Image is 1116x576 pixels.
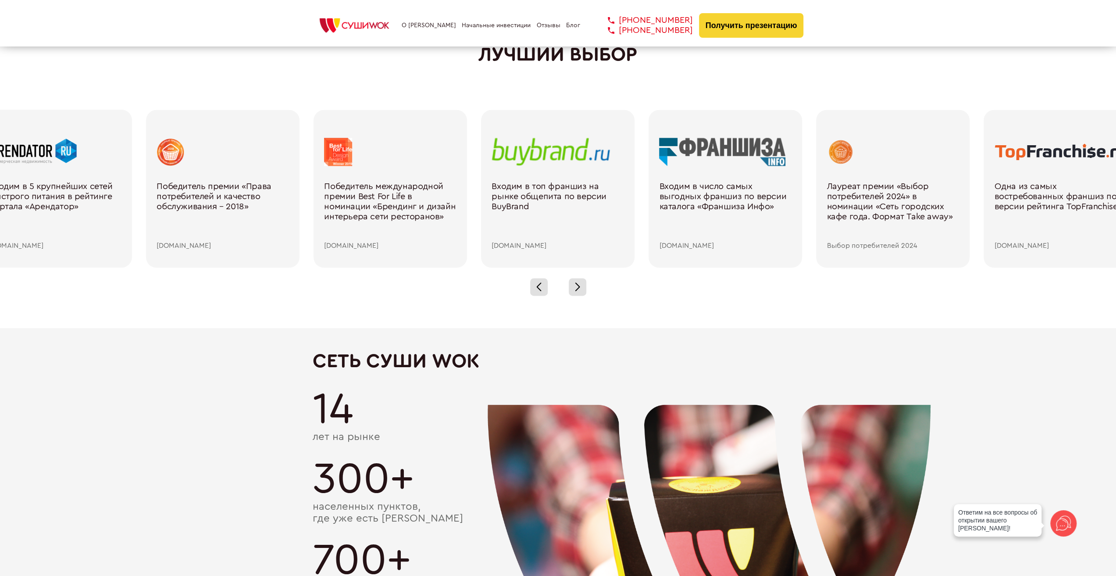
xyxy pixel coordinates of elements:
a: Отзывы [537,22,560,29]
div: [DOMAIN_NAME] [157,242,289,250]
img: СУШИWOK [313,16,396,35]
div: Победитель международной премии Best For Life в номинации «Брендинг и дизайн интерьера сети ресто... [324,182,456,242]
div: Лауреат премии «Выбор потребителей 2024» в номинации «Сеть городских кафе года. Формат Take away» [827,182,959,242]
div: [DOMAIN_NAME] [492,242,624,250]
div: Входим в число самых выгодных франшиз по версии каталога «Франшиза Инфо» [659,182,792,242]
div: 300+ [313,457,804,501]
a: Блог [566,22,580,29]
div: Победитель премии «Права потребителей и качество обслуживания – 2018» [157,182,289,242]
div: Входим в топ франшиз на рынке общепита по версии BuyBrand [492,182,624,242]
button: Получить презентацию [699,13,804,38]
a: [PHONE_NUMBER] [595,15,693,25]
div: лет на рынке [313,431,804,444]
div: населенных пунктов, где уже есть [PERSON_NAME] [313,501,804,525]
a: Начальные инвестиции [462,22,531,29]
a: О [PERSON_NAME] [402,22,456,29]
div: Выбор потребителей 2024 [827,242,959,250]
div: [DOMAIN_NAME] [659,242,792,250]
a: [PHONE_NUMBER] [595,25,693,36]
div: Ответим на все вопросы об открытии вашего [PERSON_NAME]! [954,504,1041,537]
div: [DOMAIN_NAME] [324,242,456,250]
div: 14 [313,387,804,431]
a: Входим в число самых выгодных франшиз по версии каталога «Франшиза Инфо» [DOMAIN_NAME] [659,138,792,250]
h2: Сеть Суши Wok [313,350,804,372]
